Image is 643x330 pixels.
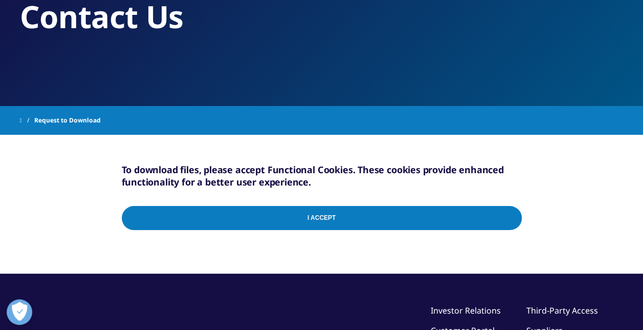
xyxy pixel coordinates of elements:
[34,111,101,130] span: Request to Download
[7,299,32,325] button: Open Preferences
[122,206,522,230] input: I Accept
[431,305,501,316] a: Investor Relations
[122,163,522,188] h5: To download files, please accept Functional Cookies. These cookies provide enhanced functionality...
[526,305,598,316] a: Third-Party Access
